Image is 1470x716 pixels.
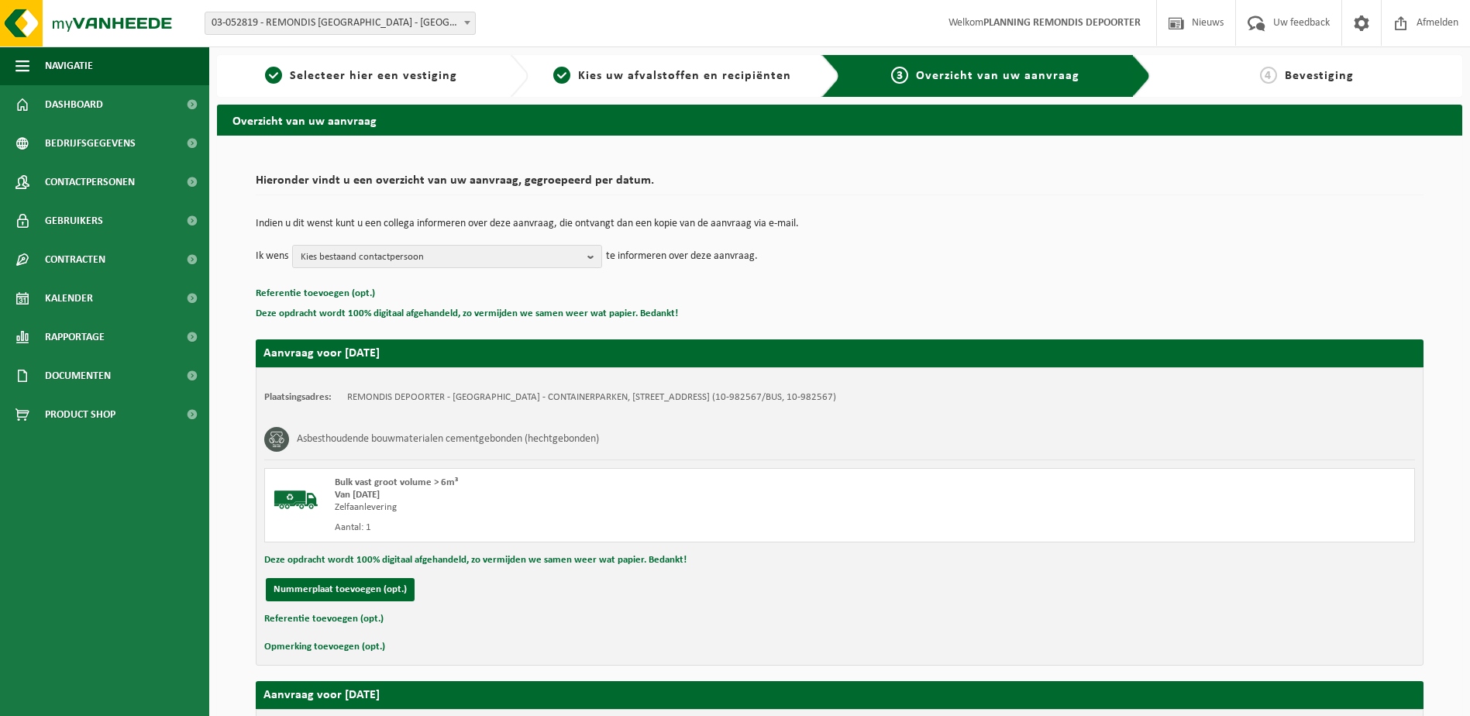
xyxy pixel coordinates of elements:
p: te informeren over deze aanvraag. [606,245,758,268]
span: Kalender [45,279,93,318]
span: Rapportage [45,318,105,356]
button: Opmerking toevoegen (opt.) [264,637,385,657]
span: Contactpersonen [45,163,135,201]
td: REMONDIS DEPOORTER - [GEOGRAPHIC_DATA] - CONTAINERPARKEN, [STREET_ADDRESS] (10-982567/BUS, 10-982... [347,391,836,404]
span: Selecteer hier een vestiging [290,70,457,82]
span: Dashboard [45,85,103,124]
button: Kies bestaand contactpersoon [292,245,602,268]
strong: Van [DATE] [335,490,380,500]
span: Bulk vast groot volume > 6m³ [335,477,458,487]
img: BL-SO-LV.png [273,477,319,523]
strong: Aanvraag voor [DATE] [263,689,380,701]
span: 3 [891,67,908,84]
span: 2 [553,67,570,84]
span: Documenten [45,356,111,395]
button: Nummerplaat toevoegen (opt.) [266,578,415,601]
span: Navigatie [45,46,93,85]
h2: Overzicht van uw aanvraag [217,105,1462,135]
div: Zelfaanlevering [335,501,902,514]
button: Deze opdracht wordt 100% digitaal afgehandeld, zo vermijden we samen weer wat papier. Bedankt! [256,304,678,324]
strong: Aanvraag voor [DATE] [263,347,380,360]
p: Indien u dit wenst kunt u een collega informeren over deze aanvraag, die ontvangt dan een kopie v... [256,219,1424,229]
button: Deze opdracht wordt 100% digitaal afgehandeld, zo vermijden we samen weer wat papier. Bedankt! [264,550,687,570]
h2: Hieronder vindt u een overzicht van uw aanvraag, gegroepeerd per datum. [256,174,1424,195]
h3: Asbesthoudende bouwmaterialen cementgebonden (hechtgebonden) [297,427,599,452]
span: Product Shop [45,395,115,434]
span: 4 [1260,67,1277,84]
button: Referentie toevoegen (opt.) [256,284,375,304]
span: Bevestiging [1285,70,1354,82]
span: Contracten [45,240,105,279]
div: Aantal: 1 [335,522,902,534]
span: Gebruikers [45,201,103,240]
button: Referentie toevoegen (opt.) [264,609,384,629]
span: 03-052819 - REMONDIS WEST-VLAANDEREN - OOSTENDE [205,12,476,35]
a: 1Selecteer hier een vestiging [225,67,497,85]
a: 2Kies uw afvalstoffen en recipiënten [536,67,809,85]
span: 03-052819 - REMONDIS WEST-VLAANDEREN - OOSTENDE [205,12,475,34]
span: Kies uw afvalstoffen en recipiënten [578,70,791,82]
span: Bedrijfsgegevens [45,124,136,163]
strong: PLANNING REMONDIS DEPOORTER [983,17,1141,29]
span: Overzicht van uw aanvraag [916,70,1079,82]
span: 1 [265,67,282,84]
span: Kies bestaand contactpersoon [301,246,581,269]
strong: Plaatsingsadres: [264,392,332,402]
p: Ik wens [256,245,288,268]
